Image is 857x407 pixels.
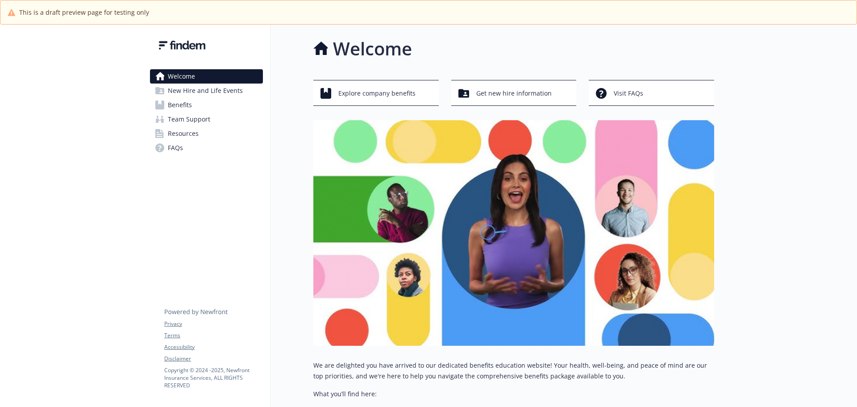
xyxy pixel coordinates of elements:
button: Explore company benefits [313,80,439,106]
span: Visit FAQs [614,85,643,102]
span: Benefits [168,98,192,112]
a: Terms [164,331,262,340]
span: This is a draft preview page for testing only [19,8,149,17]
a: Privacy [164,320,262,328]
a: Accessibility [164,343,262,351]
a: Welcome [150,69,263,84]
h1: Welcome [333,35,412,62]
span: Team Support [168,112,210,126]
span: FAQs [168,141,183,155]
a: FAQs [150,141,263,155]
button: Get new hire information [451,80,577,106]
p: We are delighted you have arrived to our dedicated benefits education website! Your health, well-... [313,360,714,382]
a: Team Support [150,112,263,126]
span: Explore company benefits [338,85,416,102]
span: New Hire and Life Events [168,84,243,98]
p: What you’ll find here: [313,389,714,399]
img: overview page banner [313,120,714,346]
span: Resources [168,126,199,141]
p: Copyright © 2024 - 2025 , Newfront Insurance Services, ALL RIGHTS RESERVED [164,366,262,389]
a: Benefits [150,98,263,112]
a: New Hire and Life Events [150,84,263,98]
span: Welcome [168,69,195,84]
button: Visit FAQs [589,80,714,106]
a: Resources [150,126,263,141]
span: Get new hire information [476,85,552,102]
a: Disclaimer [164,355,262,363]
